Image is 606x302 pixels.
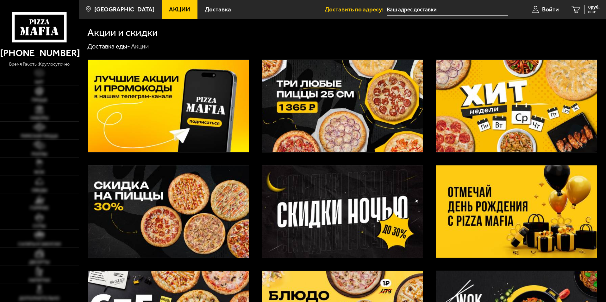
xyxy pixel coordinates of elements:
[34,170,45,175] span: WOK
[542,6,559,12] span: Войти
[588,10,600,14] span: 0 шт.
[21,134,58,138] span: Римская пицца
[32,188,47,193] span: Обеды
[19,296,59,301] span: Дополнительно
[588,5,600,10] span: 0 руб.
[29,260,49,265] span: Десерты
[32,98,47,102] span: Пицца
[205,6,231,12] span: Доставка
[30,206,49,210] span: Горячее
[33,224,46,228] span: Супы
[87,42,130,50] a: Доставка еды-
[18,242,61,247] span: Салаты и закуски
[387,4,508,16] input: Ваш адрес доставки
[169,6,190,12] span: Акции
[32,152,47,157] span: Роллы
[87,28,158,38] h1: Акции и скидки
[131,42,149,51] div: Акции
[35,80,44,85] span: Хит
[30,116,48,120] span: Наборы
[29,278,50,283] span: Напитки
[94,6,154,12] span: [GEOGRAPHIC_DATA]
[325,6,387,12] span: Доставить по адресу:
